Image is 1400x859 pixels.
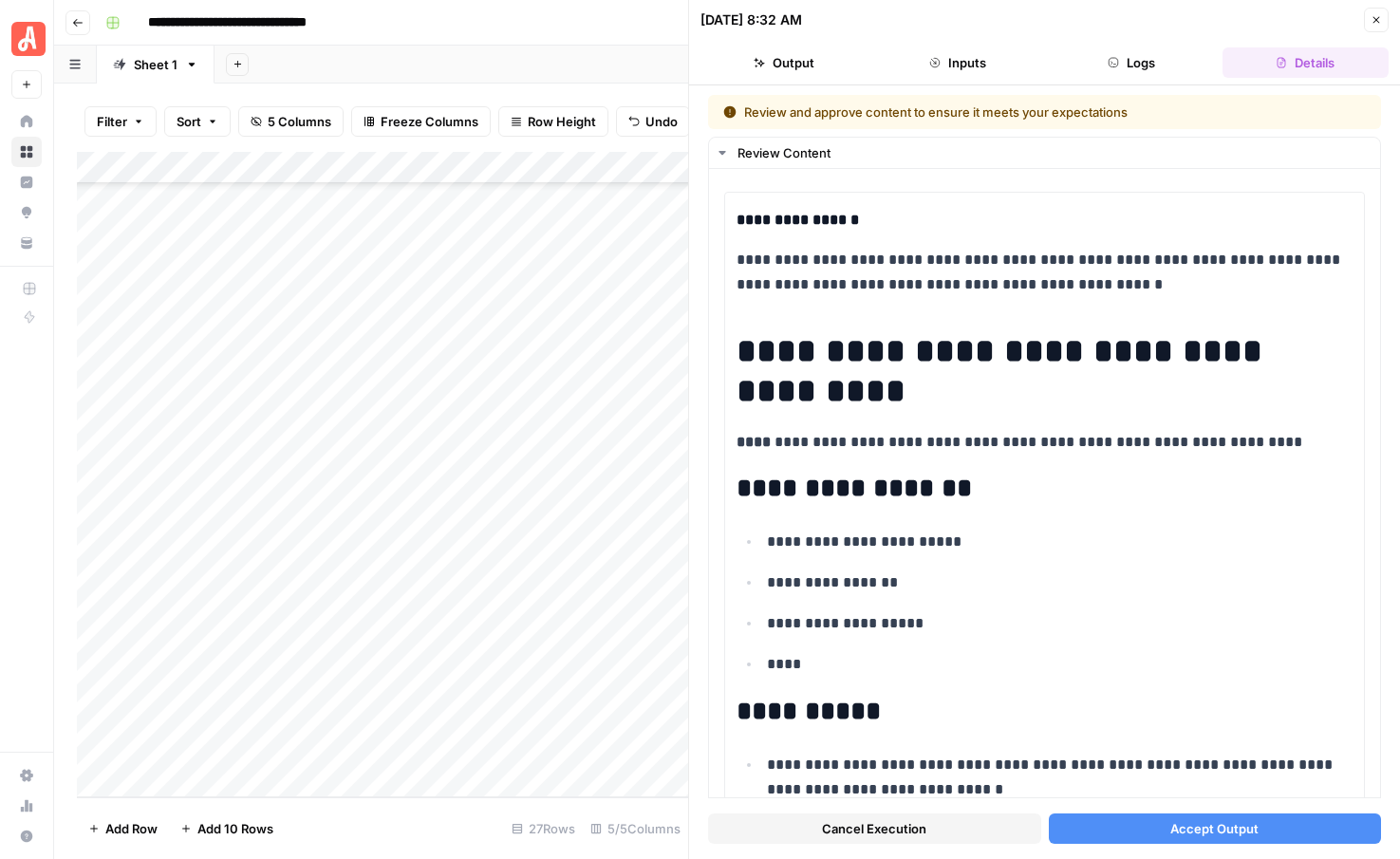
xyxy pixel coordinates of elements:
[1049,47,1215,78] button: Logs
[97,112,127,131] span: Filter
[11,821,42,851] button: Help + Support
[169,813,285,844] button: Add 10 Rows
[709,138,1380,168] button: Review Content
[105,819,158,838] span: Add Row
[1170,819,1259,838] span: Accept Output
[11,167,42,197] a: Insights
[700,47,867,78] button: Output
[11,15,42,63] button: Workspace: Angi
[11,137,42,167] a: Browse
[11,228,42,258] a: Your Data
[1223,47,1389,78] button: Details
[11,760,42,791] a: Settings
[11,106,42,137] a: Home
[381,112,478,131] span: Freeze Columns
[268,112,331,131] span: 5 Columns
[77,813,169,844] button: Add Row
[723,103,1247,121] div: Review and approve content to ensure it meets your expectations
[84,106,157,137] button: Filter
[645,112,678,131] span: Undo
[11,22,46,56] img: Angi Logo
[708,813,1041,844] button: Cancel Execution
[134,55,177,74] div: Sheet 1
[822,819,926,838] span: Cancel Execution
[498,106,608,137] button: Row Height
[504,813,583,844] div: 27 Rows
[11,791,42,821] a: Usage
[874,47,1040,78] button: Inputs
[164,106,231,137] button: Sort
[700,10,802,29] div: [DATE] 8:32 AM
[528,112,596,131] span: Row Height
[97,46,215,84] a: Sheet 1
[737,143,1369,162] div: Review Content
[197,819,273,838] span: Add 10 Rows
[1049,813,1382,844] button: Accept Output
[351,106,491,137] button: Freeze Columns
[238,106,344,137] button: 5 Columns
[583,813,688,844] div: 5/5 Columns
[177,112,201,131] span: Sort
[616,106,690,137] button: Undo
[11,197,42,228] a: Opportunities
